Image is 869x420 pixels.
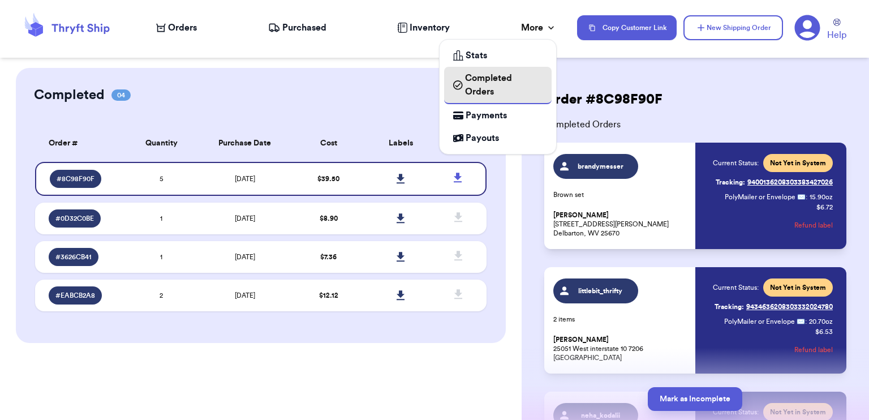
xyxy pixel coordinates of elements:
span: [DATE] [235,215,255,222]
span: Tracking: [716,178,745,187]
span: $ 8.90 [320,215,338,222]
div: More [521,21,557,35]
span: $ 12.12 [319,292,338,299]
span: brandymesser [574,162,627,171]
span: Purchased [282,21,326,35]
p: $ 6.72 [816,203,833,212]
th: SCAN Form [437,125,487,162]
span: [DATE] [235,292,255,299]
p: $ 6.53 [815,327,833,336]
a: Stats [444,44,552,67]
span: Help [827,28,846,42]
span: PolyMailer or Envelope ✉️ [724,318,805,325]
button: Copy Customer Link [577,15,677,40]
span: 20.70 oz [809,317,833,326]
a: Payments [444,104,552,127]
th: Cost [292,125,365,162]
span: Not Yet in System [770,158,826,168]
span: Inventory [410,21,450,35]
span: # 0D32C0BE [55,214,94,223]
a: Tracking:9400136208303383427026 [716,173,833,191]
span: Payouts [466,131,499,145]
a: Payouts [444,127,552,149]
span: PolyMailer or Envelope ✉️ [725,194,806,200]
span: Current Status: [713,158,759,168]
span: Tracking: [715,302,744,311]
span: littlebit_thrifty [574,286,627,295]
span: Payments [466,109,507,122]
span: 2 [160,292,163,299]
p: [STREET_ADDRESS][PERSON_NAME] Delbarton, WV 25670 [553,211,689,238]
th: Labels [364,125,437,162]
span: 5 [160,175,164,182]
a: Completed Orders [444,67,552,104]
a: Help [827,19,846,42]
span: 15.90 oz [810,192,833,202]
span: Stats [466,49,487,62]
span: Orders [168,21,197,35]
th: Quantity [125,125,197,162]
span: [DATE] [235,254,255,260]
a: Inventory [397,21,450,35]
th: Purchase Date [197,125,292,162]
span: : [805,317,807,326]
h2: Order # 8C98F90F [535,91,672,109]
span: [DATE] [235,175,255,182]
p: 25051 West interstate 10 7206 [GEOGRAPHIC_DATA] [553,335,689,362]
span: 1 [160,254,162,260]
span: Not Yet in System [770,283,826,292]
span: $ 39.50 [317,175,339,182]
button: Refund label [794,213,833,238]
button: Refund label [794,337,833,362]
span: Completed Orders [535,118,855,131]
a: Orders [156,21,197,35]
span: # 3626CB41 [55,252,92,262]
span: [PERSON_NAME] [553,211,609,220]
p: Brown set [553,190,689,199]
span: # 8C98F90F [57,174,94,183]
span: : [806,192,807,202]
span: # EABCB2A8 [55,291,95,300]
a: Tracking:9434636208303332024780 [715,298,833,316]
span: Completed Orders [465,71,543,98]
button: New Shipping Order [683,15,783,40]
span: 1 [160,215,162,222]
button: Mark as Incomplete [648,387,742,411]
span: 04 [111,89,131,101]
span: [PERSON_NAME] [553,336,609,344]
p: 2 items [553,315,689,324]
th: Order # [35,125,126,162]
a: Purchased [268,21,326,35]
h2: Completed [34,86,105,104]
span: $ 7.36 [320,254,337,260]
span: Current Status: [713,283,759,292]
